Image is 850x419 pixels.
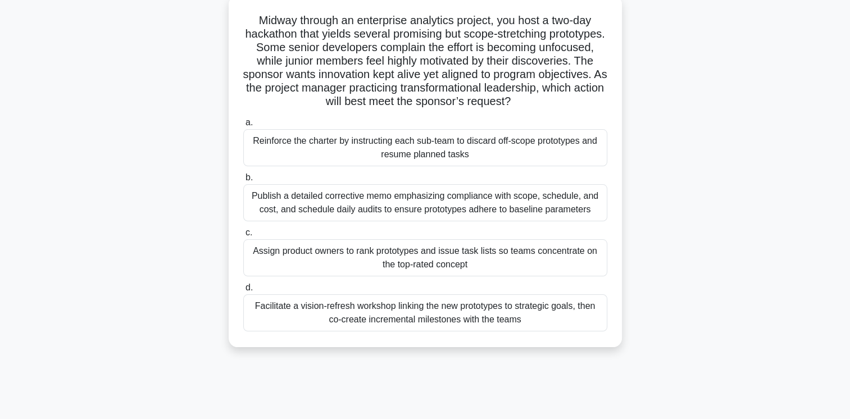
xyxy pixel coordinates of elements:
[243,239,607,276] div: Assign product owners to rank prototypes and issue task lists so teams concentrate on the top-rat...
[243,129,607,166] div: Reinforce the charter by instructing each sub-team to discard off-scope prototypes and resume pla...
[242,13,608,109] h5: Midway through an enterprise analytics project, you host a two-day hackathon that yields several ...
[246,172,253,182] span: b.
[246,283,253,292] span: d.
[243,294,607,331] div: Facilitate a vision-refresh workshop linking the new prototypes to strategic goals, then co-creat...
[243,184,607,221] div: Publish a detailed corrective memo emphasizing compliance with scope, schedule, and cost, and sch...
[246,117,253,127] span: a.
[246,227,252,237] span: c.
